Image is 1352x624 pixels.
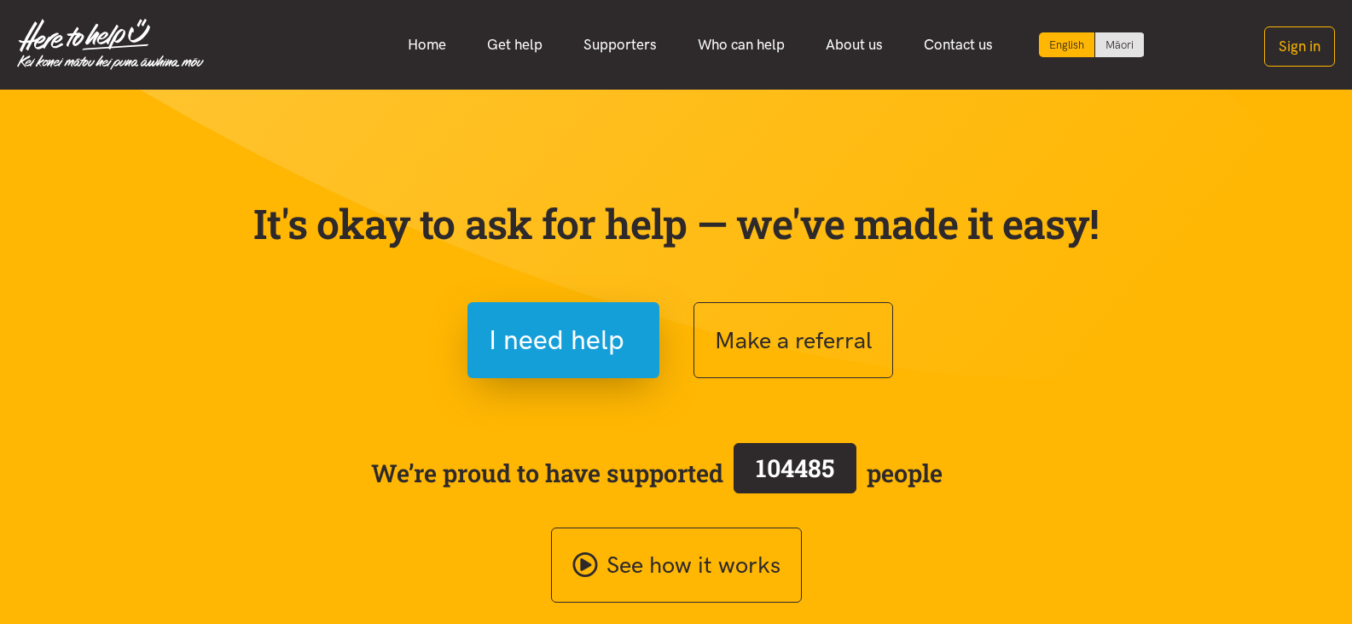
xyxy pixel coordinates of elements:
span: 104485 [756,452,834,484]
a: Get help [467,26,563,63]
img: Home [17,19,204,70]
button: Make a referral [693,302,893,378]
a: Switch to Te Reo Māori [1095,32,1144,57]
a: Supporters [563,26,677,63]
a: About us [805,26,903,63]
a: Contact us [903,26,1013,63]
p: It's okay to ask for help — we've made it easy! [250,199,1103,248]
div: Language toggle [1039,32,1145,57]
a: Home [387,26,467,63]
a: See how it works [551,528,802,604]
span: We’re proud to have supported people [371,440,943,506]
a: Who can help [677,26,805,63]
button: Sign in [1264,26,1335,67]
button: I need help [467,302,659,378]
a: 104485 [723,440,867,506]
div: Current language [1039,32,1095,57]
span: I need help [489,318,624,362]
